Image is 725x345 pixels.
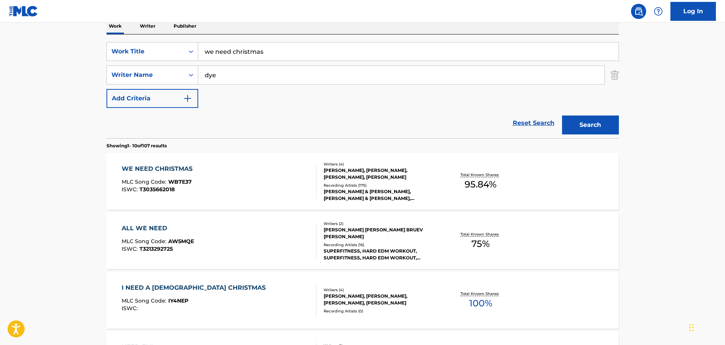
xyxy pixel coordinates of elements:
p: Work [106,18,124,34]
span: 100 % [469,297,492,310]
p: Total Known Shares: [460,291,501,297]
span: 95.84 % [465,178,496,191]
p: Writer [138,18,158,34]
span: 75 % [471,237,490,251]
span: ISWC : [122,305,139,312]
p: Total Known Shares: [460,231,501,237]
button: Add Criteria [106,89,198,108]
a: Log In [670,2,716,21]
div: SUPERFITNESS, HARD EDM WORKOUT, SUPERFITNESS, HARD EDM WORKOUT, SUPERFITNESS [324,248,438,261]
span: MLC Song Code : [122,178,168,185]
span: T3213292725 [139,245,173,252]
a: WE NEED CHRISTMASMLC Song Code:WB7E37ISWC:T3035662018Writers (4)[PERSON_NAME], [PERSON_NAME], [PE... [106,153,619,210]
div: I NEED A [DEMOGRAPHIC_DATA] CHRISTMAS [122,283,269,292]
a: Reset Search [509,115,558,131]
img: Delete Criterion [611,66,619,84]
div: [PERSON_NAME] [PERSON_NAME] BRUEV [PERSON_NAME] [324,226,438,240]
span: ISWC : [122,245,139,252]
span: ISWC : [122,186,139,193]
img: help [654,7,663,16]
span: MLC Song Code : [122,238,168,245]
div: Writers ( 2 ) [324,221,438,226]
img: 9d2ae6d4665cec9f34b9.svg [183,94,192,103]
form: Search Form [106,42,619,138]
div: Recording Artists ( 0 ) [324,308,438,314]
p: Publisher [171,18,199,34]
a: I NEED A [DEMOGRAPHIC_DATA] CHRISTMASMLC Song Code:IY4NEPISWC:Writers (4)[PERSON_NAME], [PERSON_N... [106,272,619,329]
p: Showing 1 - 10 of 107 results [106,142,167,149]
img: search [634,7,643,16]
div: Drag [689,316,694,339]
a: ALL WE NEEDMLC Song Code:AW5MQEISWC:T3213292725Writers (2)[PERSON_NAME] [PERSON_NAME] BRUEV [PERS... [106,212,619,269]
div: [PERSON_NAME] & [PERSON_NAME], [PERSON_NAME] & [PERSON_NAME], [PERSON_NAME] & [PERSON_NAME], [PER... [324,188,438,202]
div: [PERSON_NAME], [PERSON_NAME], [PERSON_NAME], [PERSON_NAME] [324,293,438,306]
div: Writers ( 4 ) [324,161,438,167]
span: IY4NEP [168,297,188,304]
span: MLC Song Code : [122,297,168,304]
span: T3035662018 [139,186,175,193]
div: WE NEED CHRISTMAS [122,164,196,173]
div: ALL WE NEED [122,224,194,233]
div: Writers ( 4 ) [324,287,438,293]
div: Help [651,4,666,19]
div: Work Title [111,47,180,56]
div: [PERSON_NAME], [PERSON_NAME], [PERSON_NAME], [PERSON_NAME] [324,167,438,181]
div: Writer Name [111,70,180,80]
img: MLC Logo [9,6,38,17]
div: Recording Artists ( 175 ) [324,183,438,188]
a: Public Search [631,4,646,19]
p: Total Known Shares: [460,172,501,178]
span: WB7E37 [168,178,192,185]
button: Search [562,116,619,134]
span: AW5MQE [168,238,194,245]
div: Recording Artists ( 16 ) [324,242,438,248]
iframe: Chat Widget [687,309,725,345]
